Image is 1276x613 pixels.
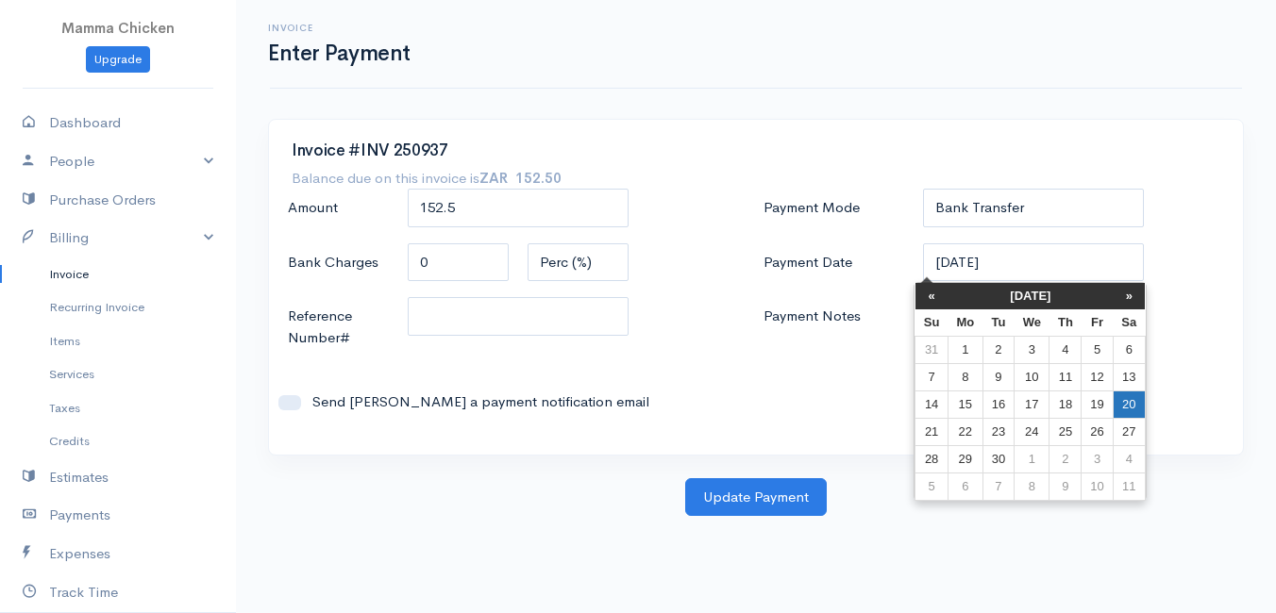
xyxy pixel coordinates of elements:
label: Payment Date [754,243,914,282]
td: 16 [982,390,1014,418]
td: 5 [915,472,949,500]
h3: Invoice #INV 250937 [292,142,1220,160]
td: 27 [1113,418,1145,445]
th: » [1113,283,1145,309]
td: 28 [915,445,949,472]
td: 25 [1049,418,1082,445]
td: 15 [948,390,982,418]
td: 6 [1113,336,1145,363]
td: 4 [1049,336,1082,363]
th: Mo [948,309,982,337]
h7: Balance due on this invoice is [292,169,562,187]
td: 9 [982,363,1014,390]
label: Amount [278,189,398,227]
td: 5 [1082,336,1113,363]
label: Payment Mode [754,189,914,227]
th: Fr [1082,309,1113,337]
th: Sa [1113,309,1145,337]
td: 1 [948,336,982,363]
th: Tu [982,309,1014,337]
td: 22 [948,418,982,445]
label: Reference Number# [278,297,398,356]
th: Su [915,309,949,337]
td: 26 [1082,418,1113,445]
td: 1 [1015,445,1049,472]
td: 11 [1113,472,1145,500]
td: 19 [1082,390,1113,418]
label: Send [PERSON_NAME] a payment notification email [301,391,739,413]
td: 30 [982,445,1014,472]
label: Payment Notes [754,297,914,355]
strong: ZAR 152.50 [479,169,562,187]
td: 9 [1049,472,1082,500]
a: Upgrade [86,46,150,74]
td: 17 [1015,390,1049,418]
td: 2 [1049,445,1082,472]
td: 24 [1015,418,1049,445]
td: 6 [948,472,982,500]
td: 10 [1015,363,1049,390]
th: We [1015,309,1049,337]
label: Bank Charges [278,243,398,282]
td: 18 [1049,390,1082,418]
h1: Enter Payment [268,41,411,65]
td: 8 [1015,472,1049,500]
td: 29 [948,445,982,472]
td: 3 [1015,336,1049,363]
button: Update Payment [685,478,827,517]
td: 3 [1082,445,1113,472]
td: 2 [982,336,1014,363]
td: 13 [1113,363,1145,390]
td: 7 [915,363,949,390]
td: 8 [948,363,982,390]
td: 7 [982,472,1014,500]
td: 10 [1082,472,1113,500]
td: 31 [915,336,949,363]
td: 14 [915,390,949,418]
th: Th [1049,309,1082,337]
th: [DATE] [948,283,1113,309]
th: « [915,283,949,309]
td: 12 [1082,363,1113,390]
td: 4 [1113,445,1145,472]
td: 11 [1049,363,1082,390]
h6: Invoice [268,23,411,33]
td: 21 [915,418,949,445]
span: Mamma Chicken [61,19,175,37]
td: 23 [982,418,1014,445]
td: 20 [1113,390,1145,418]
